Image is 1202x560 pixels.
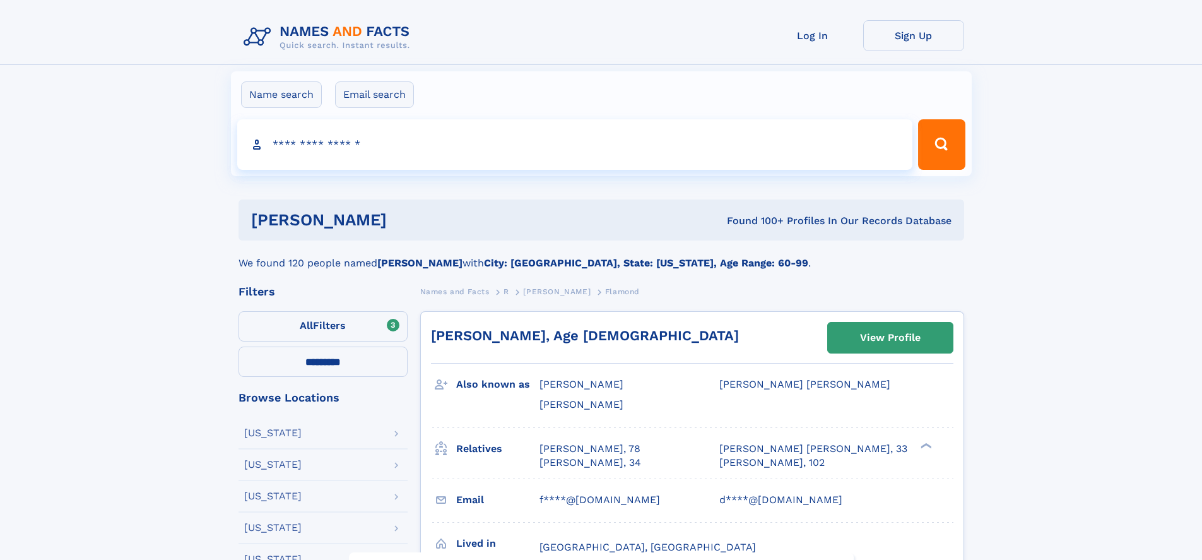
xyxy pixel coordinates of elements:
a: Sign Up [863,20,964,51]
a: [PERSON_NAME] [PERSON_NAME], 33 [719,442,907,456]
a: [PERSON_NAME], Age [DEMOGRAPHIC_DATA] [431,328,739,343]
a: [PERSON_NAME], 102 [719,456,825,470]
a: [PERSON_NAME] [523,283,591,299]
h3: Also known as [456,374,539,395]
div: Filters [239,286,408,297]
span: [PERSON_NAME] [539,378,623,390]
b: City: [GEOGRAPHIC_DATA], State: [US_STATE], Age Range: 60-99 [484,257,808,269]
a: R [504,283,509,299]
span: All [300,319,313,331]
a: [PERSON_NAME], 78 [539,442,640,456]
span: [PERSON_NAME] [539,398,623,410]
label: Filters [239,311,408,342]
label: Email search [335,81,414,108]
div: We found 120 people named with . [239,241,964,271]
b: [PERSON_NAME] [377,257,463,269]
h3: Lived in [456,533,539,554]
button: Search Button [918,119,965,170]
span: Flamond [605,287,640,296]
h3: Email [456,489,539,511]
img: Logo Names and Facts [239,20,420,54]
div: ❯ [917,441,933,450]
div: [US_STATE] [244,491,302,501]
div: View Profile [860,323,921,352]
h3: Relatives [456,438,539,460]
input: search input [237,119,913,170]
div: Found 100+ Profiles In Our Records Database [557,214,952,228]
div: Browse Locations [239,392,408,403]
label: Name search [241,81,322,108]
div: [US_STATE] [244,428,302,438]
a: Names and Facts [420,283,490,299]
span: [PERSON_NAME] [523,287,591,296]
span: [PERSON_NAME] [PERSON_NAME] [719,378,890,390]
h1: [PERSON_NAME] [251,212,557,228]
span: [GEOGRAPHIC_DATA], [GEOGRAPHIC_DATA] [539,541,756,553]
span: R [504,287,509,296]
a: [PERSON_NAME], 34 [539,456,641,470]
div: [US_STATE] [244,523,302,533]
div: [US_STATE] [244,460,302,470]
a: Log In [762,20,863,51]
a: View Profile [828,323,953,353]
